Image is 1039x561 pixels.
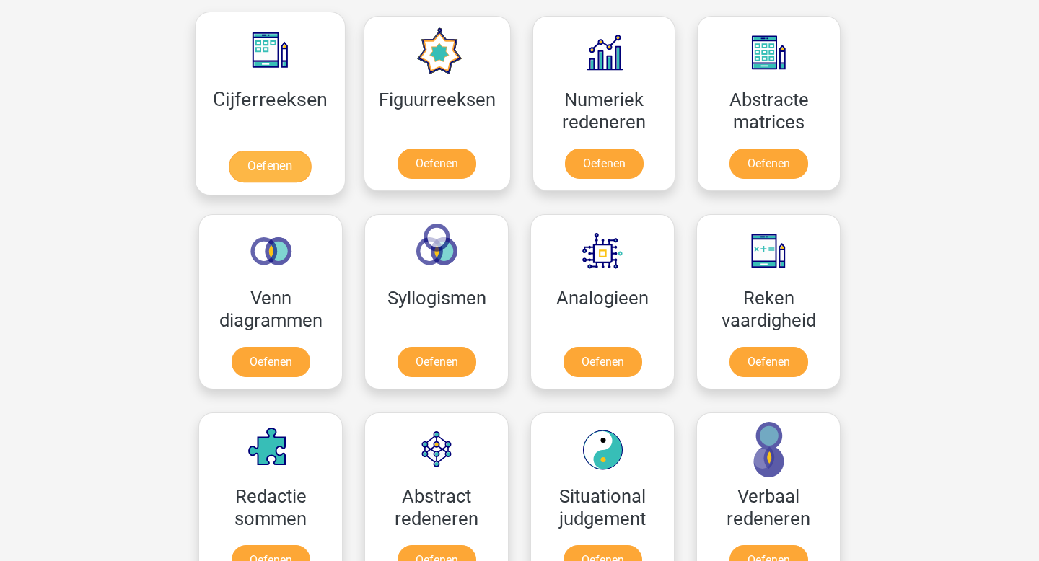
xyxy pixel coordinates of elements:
a: Oefenen [232,347,310,377]
a: Oefenen [398,149,476,179]
a: Oefenen [565,149,644,179]
a: Oefenen [729,347,808,377]
a: Oefenen [229,151,311,182]
a: Oefenen [564,347,642,377]
a: Oefenen [398,347,476,377]
a: Oefenen [729,149,808,179]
